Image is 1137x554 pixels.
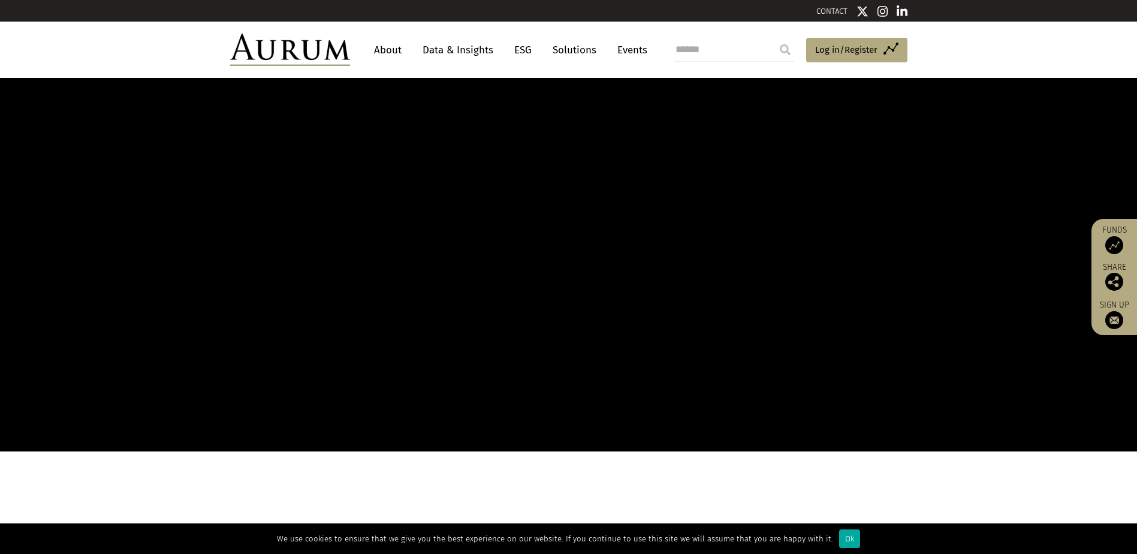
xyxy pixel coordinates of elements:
img: Twitter icon [856,5,868,17]
img: Sign up to our newsletter [1105,311,1123,329]
a: ESG [508,39,538,61]
a: CONTACT [816,7,848,16]
a: Data & Insights [417,39,499,61]
div: Share [1097,263,1131,291]
img: Instagram icon [877,5,888,17]
div: Ok [839,529,860,548]
img: Share this post [1105,273,1123,291]
a: About [368,39,408,61]
img: Aurum [230,34,350,66]
a: Log in/Register [806,38,907,63]
a: Events [611,39,647,61]
img: Linkedin icon [897,5,907,17]
span: Log in/Register [815,43,877,57]
a: Solutions [547,39,602,61]
input: Submit [773,38,797,62]
img: Access Funds [1105,236,1123,254]
a: Sign up [1097,300,1131,329]
a: Funds [1097,225,1131,254]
